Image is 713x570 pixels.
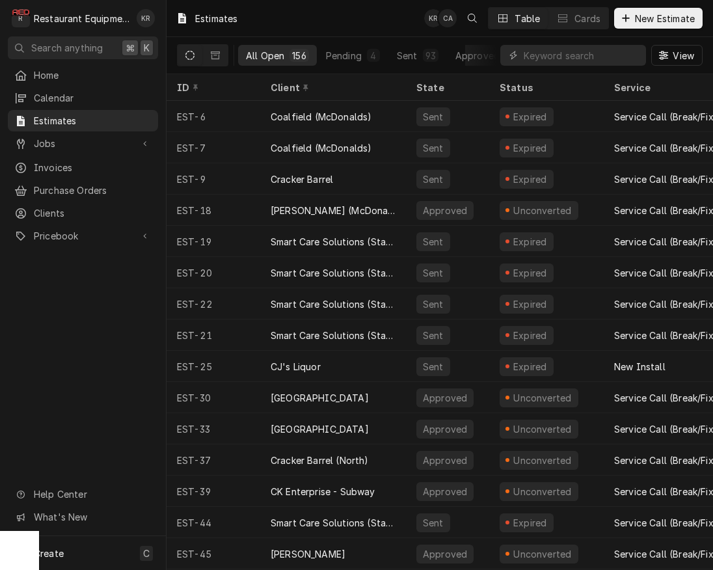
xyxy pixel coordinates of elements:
div: Smart Care Solutions (Starbucks Corporate) [271,266,396,280]
div: Unconverted [512,391,573,405]
span: K [144,41,150,55]
div: Sent [422,235,445,249]
span: Invoices [34,161,152,174]
div: Sent [422,172,445,186]
div: EST-22 [167,288,260,319]
div: Expired [511,141,548,155]
a: Invoices [8,157,158,178]
div: New Install [614,360,666,373]
span: Create [34,548,64,559]
div: Sent [422,141,445,155]
span: Calendar [34,91,152,105]
div: Unconverted [512,422,573,436]
input: Keyword search [524,45,639,66]
div: 156 [292,49,306,62]
div: Cracker Barrel [271,172,333,186]
div: Cards [574,12,600,25]
a: Go to What's New [8,506,158,528]
a: Calendar [8,87,158,109]
div: All Open [246,49,284,62]
button: Open search [462,8,483,29]
a: Go to Help Center [8,483,158,505]
div: EST-39 [167,476,260,507]
div: EST-45 [167,538,260,569]
div: Kelli Robinette's Avatar [424,9,442,27]
div: Expired [511,235,548,249]
div: Expired [511,360,548,373]
div: Smart Care Solutions (Starbucks Corporate) [271,235,396,249]
div: Expired [511,329,548,342]
div: EST-25 [167,351,260,382]
div: Pending [326,49,362,62]
span: Search anything [31,41,103,55]
div: EST-20 [167,257,260,288]
div: Sent [422,110,445,124]
div: Approved [422,547,468,561]
div: Approved [455,49,500,62]
div: Coalfield (McDonalds) [271,110,371,124]
div: Unconverted [512,454,573,467]
div: Expired [511,172,548,186]
div: Smart Care Solutions (Starbucks Corporate) [271,297,396,311]
div: Expired [511,297,548,311]
div: CK Enterprise - Subway [271,485,375,498]
div: Unconverted [512,547,573,561]
div: Expired [511,266,548,280]
div: State [416,81,479,94]
div: Approved [422,454,468,467]
button: Search anything⌘K [8,36,158,59]
div: [GEOGRAPHIC_DATA] [271,422,369,436]
a: Go to Pricebook [8,225,158,247]
div: EST-33 [167,413,260,444]
a: Estimates [8,110,158,131]
span: Estimates [34,114,152,128]
button: View [651,45,703,66]
a: Clients [8,202,158,224]
div: Restaurant Equipment Diagnostics's Avatar [12,9,30,27]
div: [PERSON_NAME] [271,547,345,561]
div: Approved [422,485,468,498]
span: What's New [34,510,150,524]
div: EST-30 [167,382,260,413]
div: KR [424,9,442,27]
div: Smart Care Solutions (Starbucks Corporate) [271,516,396,530]
div: EST-9 [167,163,260,195]
span: View [670,49,697,62]
span: New Estimate [632,12,697,25]
span: C [143,547,150,560]
div: Sent [397,49,418,62]
div: Approved [422,391,468,405]
span: Pricebook [34,229,132,243]
span: ⌘ [126,41,135,55]
a: Home [8,64,158,86]
div: KR [137,9,155,27]
span: Clients [34,206,152,220]
div: Sent [422,266,445,280]
button: New Estimate [614,8,703,29]
a: Purchase Orders [8,180,158,201]
div: EST-21 [167,319,260,351]
div: Expired [511,110,548,124]
span: Jobs [34,137,132,150]
div: Unconverted [512,485,573,498]
div: ID [177,81,247,94]
div: 4 [370,49,377,62]
div: EST-19 [167,226,260,257]
div: Approved [422,204,468,217]
div: Sent [422,360,445,373]
div: Coalfield (McDonalds) [271,141,371,155]
div: CA [438,9,457,27]
div: Client [271,81,393,94]
div: Chrissy Adams's Avatar [438,9,457,27]
div: Status [500,81,591,94]
div: EST-18 [167,195,260,226]
div: Kelli Robinette's Avatar [137,9,155,27]
div: R [12,9,30,27]
div: EST-44 [167,507,260,538]
div: EST-37 [167,444,260,476]
div: Expired [511,516,548,530]
div: EST-7 [167,132,260,163]
div: [GEOGRAPHIC_DATA] [271,391,369,405]
div: EST-6 [167,101,260,132]
div: Sent [422,297,445,311]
